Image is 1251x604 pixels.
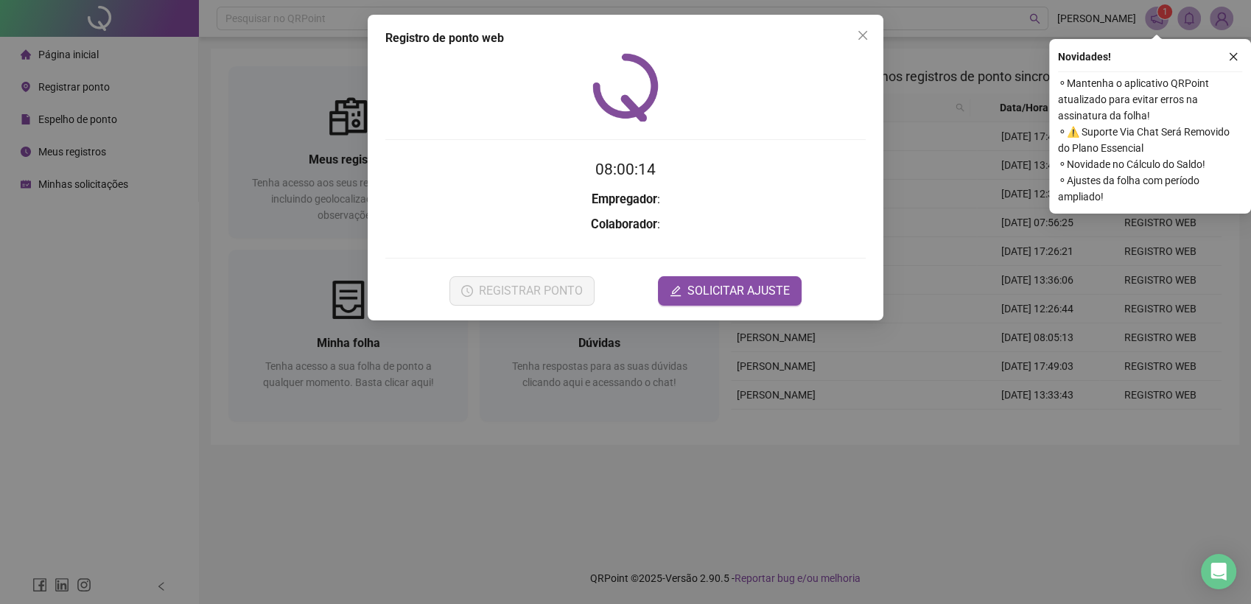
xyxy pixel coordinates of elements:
span: SOLICITAR AJUSTE [687,282,790,300]
button: editSOLICITAR AJUSTE [658,276,802,306]
span: edit [670,285,681,297]
span: close [857,29,869,41]
button: Close [851,24,875,47]
strong: Empregador [592,192,657,206]
h3: : [385,215,866,234]
strong: Colaborador [591,217,657,231]
span: close [1228,52,1238,62]
div: Open Intercom Messenger [1201,554,1236,589]
span: ⚬ ⚠️ Suporte Via Chat Será Removido do Plano Essencial [1058,124,1242,156]
div: Registro de ponto web [385,29,866,47]
span: ⚬ Novidade no Cálculo do Saldo! [1058,156,1242,172]
span: Novidades ! [1058,49,1111,65]
span: ⚬ Ajustes da folha com período ampliado! [1058,172,1242,205]
time: 08:00:14 [595,161,656,178]
img: QRPoint [592,53,659,122]
span: ⚬ Mantenha o aplicativo QRPoint atualizado para evitar erros na assinatura da folha! [1058,75,1242,124]
button: REGISTRAR PONTO [449,276,595,306]
h3: : [385,190,866,209]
